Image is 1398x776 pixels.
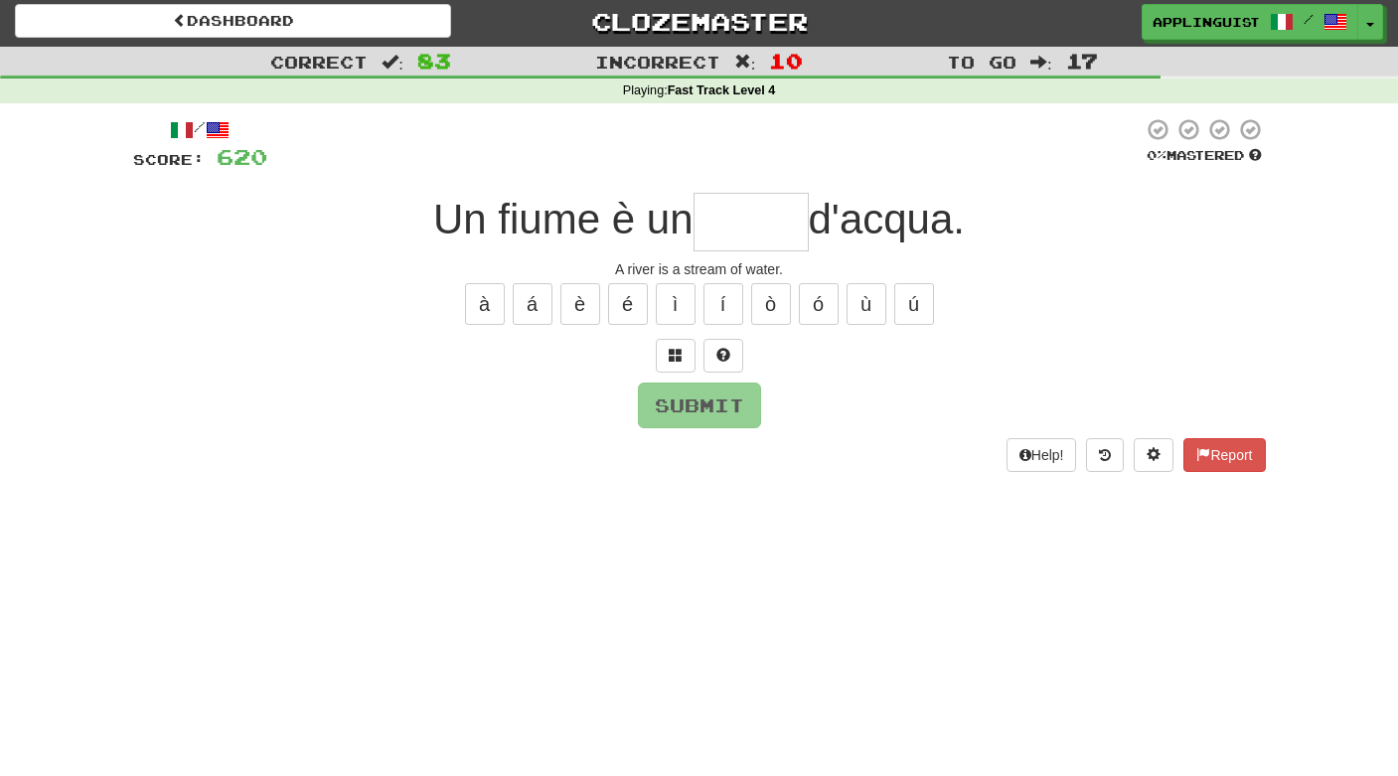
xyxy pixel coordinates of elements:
[270,52,368,72] span: Correct
[751,283,791,325] button: ò
[1066,49,1098,73] span: 17
[433,196,693,242] span: Un fiume è un
[595,52,720,72] span: Incorrect
[133,151,205,168] span: Score:
[15,4,451,38] a: Dashboard
[799,283,839,325] button: ó
[1143,147,1266,165] div: Mastered
[217,144,267,169] span: 620
[656,339,696,373] button: Switch sentence to multiple choice alt+p
[608,283,648,325] button: é
[1153,13,1260,31] span: Applinguist
[1142,4,1358,40] a: Applinguist /
[703,283,743,325] button: í
[382,54,403,71] span: :
[656,283,696,325] button: ì
[417,49,451,73] span: 83
[734,54,756,71] span: :
[1007,438,1077,472] button: Help!
[1086,438,1124,472] button: Round history (alt+y)
[847,283,886,325] button: ù
[894,283,934,325] button: ú
[465,283,505,325] button: à
[1183,438,1265,472] button: Report
[947,52,1016,72] span: To go
[133,117,267,142] div: /
[1030,54,1052,71] span: :
[703,339,743,373] button: Single letter hint - you only get 1 per sentence and score half the points! alt+h
[513,283,552,325] button: á
[668,83,776,97] strong: Fast Track Level 4
[1147,147,1166,163] span: 0 %
[1304,12,1314,26] span: /
[133,259,1266,279] div: A river is a stream of water.
[560,283,600,325] button: è
[481,4,917,39] a: Clozemaster
[638,383,761,428] button: Submit
[809,196,965,242] span: d'acqua.
[769,49,803,73] span: 10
